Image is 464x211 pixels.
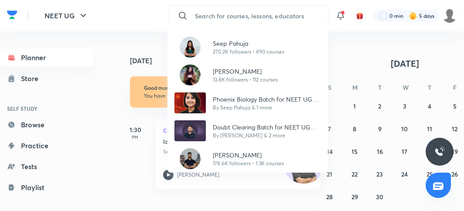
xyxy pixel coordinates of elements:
[213,67,278,76] p: [PERSON_NAME]
[174,92,206,113] img: Avatar
[213,160,284,167] p: 178.6K followers • 1.3K courses
[167,33,328,61] a: AvatarSeep Pahuja270.2K followers • 890 courses
[213,76,278,84] p: 13.8K followers • 112 courses
[213,104,321,112] p: By Seep Pahuja & 1 more
[213,39,284,48] p: Seep Pahuja
[180,37,201,58] img: Avatar
[167,145,328,173] a: Avatar[PERSON_NAME]178.6K followers • 1.3K courses
[180,65,201,85] img: Avatar
[167,89,328,117] a: AvatarPhoenix Biology Batch for NEET UG 2026 by [PERSON_NAME]By Seep Pahuja & 1 more
[213,95,321,104] p: Phoenix Biology Batch for NEET UG 2026 by [PERSON_NAME]
[174,120,206,141] img: Avatar
[213,150,284,160] p: [PERSON_NAME]
[434,146,445,157] img: ttu
[213,123,321,132] p: Doubt Clearing Batch for NEET UG Physics
[180,148,201,169] img: Avatar
[213,132,321,140] p: By [PERSON_NAME] & 2 more
[167,117,328,145] a: AvatarDoubt Clearing Batch for NEET UG PhysicsBy [PERSON_NAME] & 2 more
[213,48,284,56] p: 270.2K followers • 890 courses
[167,61,328,89] a: Avatar[PERSON_NAME]13.8K followers • 112 courses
